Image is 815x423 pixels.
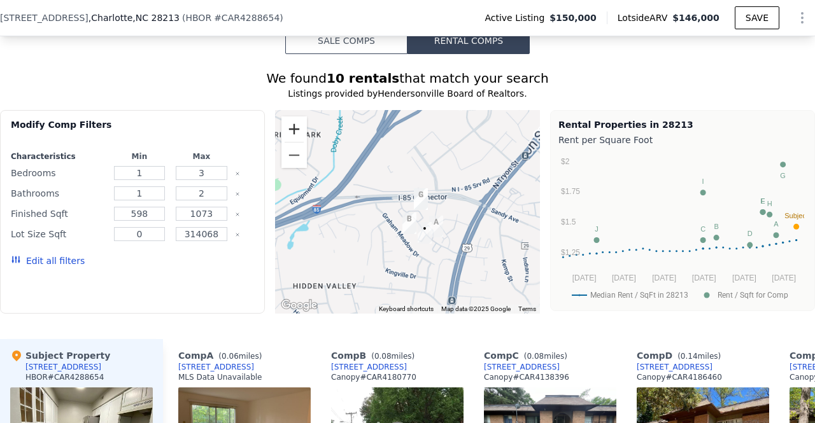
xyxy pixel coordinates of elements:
div: Modify Comp Filters [11,118,254,141]
text: Rent / Sqft for Comp [718,291,788,300]
button: SAVE [735,6,779,29]
text: [DATE] [652,274,676,282]
span: Active Listing [485,11,549,24]
button: Clear [235,191,240,197]
button: Zoom in [281,116,307,142]
span: $150,000 [549,11,597,24]
text: [DATE] [612,274,636,282]
text: G [780,172,786,179]
text: Subject [784,212,808,219]
text: [DATE] [772,274,796,282]
button: Clear [235,171,240,176]
button: Show Options [790,5,815,31]
text: [DATE] [732,274,756,282]
text: $1.5 [561,218,576,226]
button: Rental Comps [407,27,530,54]
span: Map data ©2025 Google [441,305,511,312]
div: Lot Size Sqft [11,225,106,243]
div: 417 Orchard Trace Ln Apt 5 [397,207,422,239]
div: 133 Orchard Trace Ln Apt 5 [413,217,437,249]
div: Characteristics [11,151,106,162]
span: 0.08 [374,352,392,361]
div: Canopy # CAR4138396 [484,372,569,382]
a: Open this area in Google Maps (opens a new window) [278,297,320,314]
text: J [595,225,599,233]
text: F [761,197,765,205]
button: Zoom out [281,142,307,168]
text: Median Rent / SqFt in 28213 [590,291,688,300]
text: B [714,223,718,230]
img: Google [278,297,320,314]
div: Bathrooms [11,184,106,202]
span: 0.06 [222,352,239,361]
span: 0.14 [681,352,698,361]
text: [DATE] [572,274,597,282]
text: H [767,200,772,207]
div: Rental Properties in 28213 [558,118,807,131]
div: Rent per Square Foot [558,131,807,149]
span: ( miles) [672,352,726,361]
span: ( miles) [213,352,267,361]
span: 0.08 [527,352,544,361]
text: $1.25 [561,248,580,257]
span: $146,000 [672,13,719,23]
text: $1.75 [561,187,580,196]
text: [DATE] [692,274,716,282]
text: A [774,220,779,228]
div: Min [111,151,168,162]
a: [STREET_ADDRESS] [331,362,407,372]
span: # CAR4288654 [214,13,280,23]
button: Sale Comps [285,27,407,54]
div: Canopy # CAR4186460 [637,372,722,382]
div: Comp A [178,349,267,362]
div: Finished Sqft [11,205,106,223]
div: 320 Orchard Trace Ln Apt 4 [409,183,433,215]
span: , Charlotte [89,11,180,24]
a: Terms (opens in new tab) [518,305,536,312]
div: ( ) [182,11,283,24]
text: I [702,177,704,185]
div: Comp B [331,349,420,362]
a: [STREET_ADDRESS] [484,362,560,372]
button: Clear [235,212,240,217]
div: Bedrooms [11,164,106,182]
a: [STREET_ADDRESS] [178,362,254,372]
div: MLS Data Unavailable [178,372,262,382]
span: HBOR [185,13,211,23]
span: Lotside ARV [618,11,672,24]
div: Canopy # CAR4180770 [331,372,416,382]
div: HBOR # CAR4288654 [25,372,104,382]
div: Max [173,151,230,162]
text: D [748,230,753,237]
text: $2 [561,157,570,166]
button: Clear [235,232,240,237]
button: Keyboard shortcuts [379,305,434,314]
span: ( miles) [366,352,420,361]
span: , NC 28213 [132,13,180,23]
text: C [700,225,705,233]
div: 216 Orchard Trace Ln Apt 7 [424,211,448,242]
strong: 10 rentals [327,71,399,86]
div: Comp D [637,349,726,362]
a: [STREET_ADDRESS] [637,362,712,372]
div: [STREET_ADDRESS] [25,362,101,372]
div: Subject Property [10,349,110,362]
svg: A chart. [558,149,804,308]
span: ( miles) [519,352,572,361]
button: Edit all filters [11,254,85,267]
div: Comp C [484,349,572,362]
